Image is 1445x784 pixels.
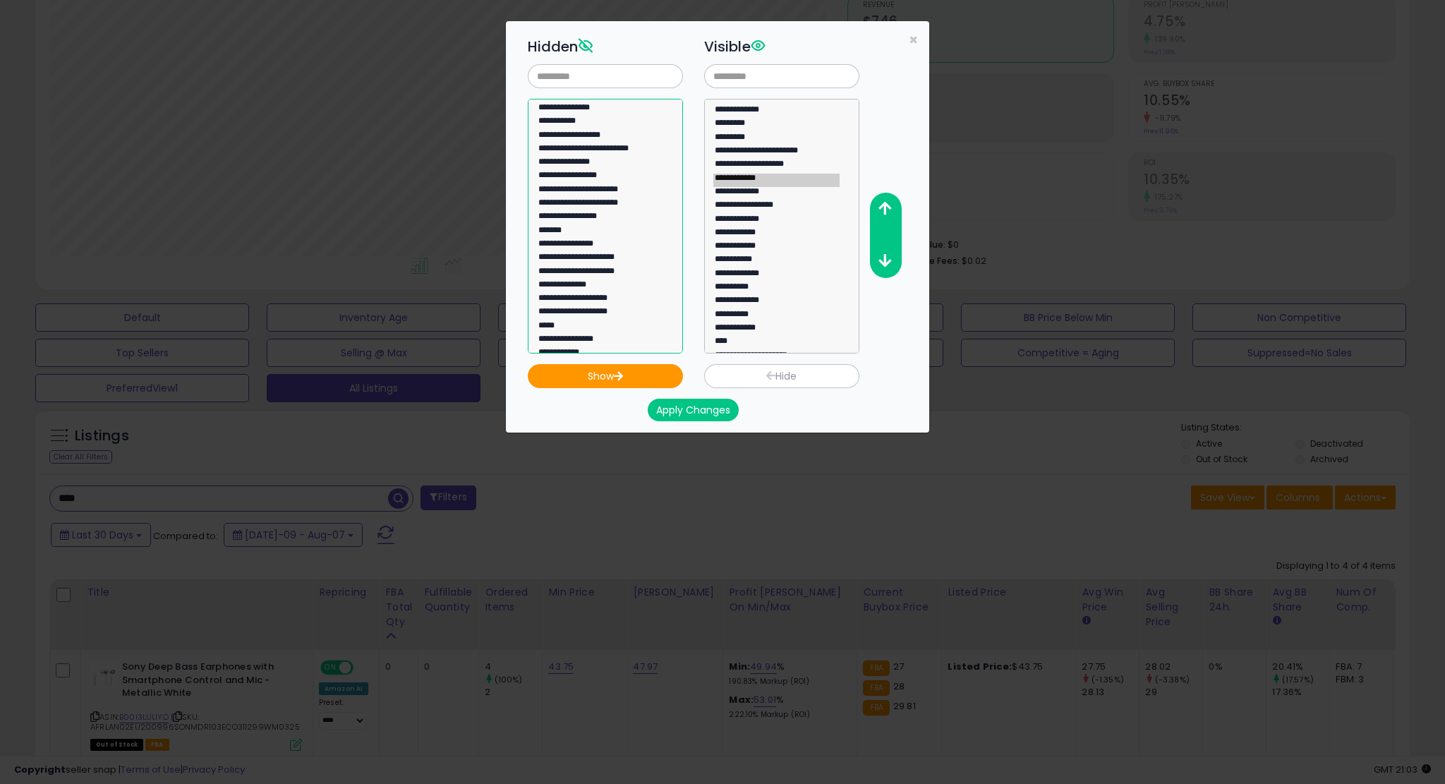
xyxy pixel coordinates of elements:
span: × [909,30,918,50]
button: Apply Changes [648,399,739,421]
h3: Visible [704,36,859,57]
h3: Hidden [528,36,683,57]
button: Hide [704,364,859,388]
button: Show [528,364,683,388]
